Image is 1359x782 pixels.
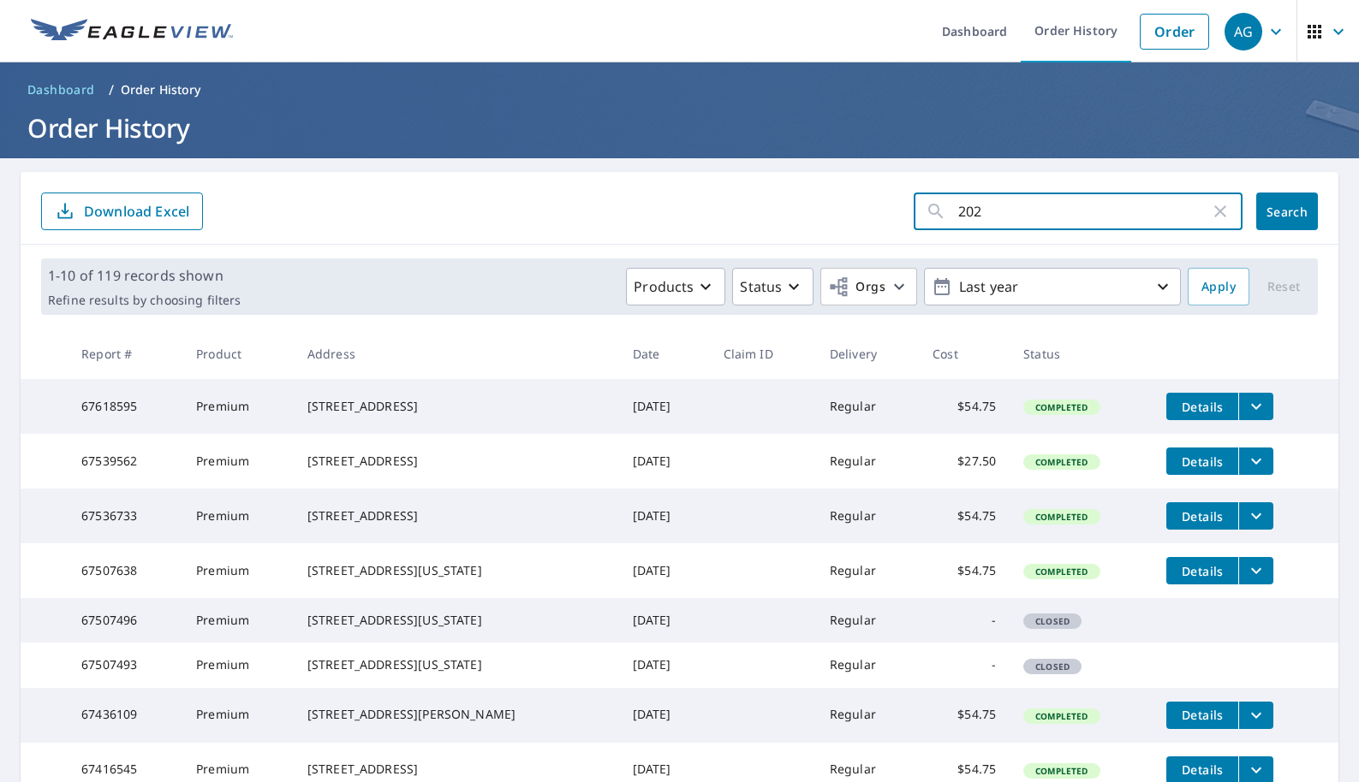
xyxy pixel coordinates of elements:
[816,688,919,743] td: Regular
[732,268,814,305] button: Status
[1177,453,1228,470] span: Details
[21,76,102,104] a: Dashboard
[1238,557,1273,584] button: filesDropdownBtn-67507638
[919,379,1010,434] td: $54.75
[68,489,182,543] td: 67536733
[626,268,725,305] button: Products
[919,434,1010,489] td: $27.50
[1010,329,1153,379] th: Status
[68,329,182,379] th: Report #
[182,688,294,743] td: Premium
[307,562,605,579] div: [STREET_ADDRESS][US_STATE]
[1201,276,1236,298] span: Apply
[109,80,114,100] li: /
[307,706,605,723] div: [STREET_ADDRESS][PERSON_NAME]
[1166,393,1238,420] button: detailsBtn-67618595
[21,110,1338,145] h1: Order History
[182,643,294,687] td: Premium
[1140,14,1209,50] a: Order
[294,329,619,379] th: Address
[1177,399,1228,415] span: Details
[68,379,182,434] td: 67618595
[816,489,919,543] td: Regular
[1025,511,1098,523] span: Completed
[182,543,294,598] td: Premium
[182,434,294,489] td: Premium
[1188,268,1249,305] button: Apply
[952,272,1153,302] p: Last year
[710,329,816,379] th: Claim ID
[84,202,189,221] p: Download Excel
[816,329,919,379] th: Delivery
[31,19,233,44] img: EV Logo
[182,379,294,434] td: Premium
[919,329,1010,379] th: Cost
[816,643,919,687] td: Regular
[924,268,1181,305] button: Last year
[1225,13,1262,50] div: AG
[48,293,241,308] p: Refine results by choosing filters
[68,434,182,489] td: 67539562
[816,379,919,434] td: Regular
[1166,557,1238,584] button: detailsBtn-67507638
[1025,615,1080,627] span: Closed
[1025,710,1098,722] span: Completed
[68,543,182,598] td: 67507638
[1166,702,1238,729] button: detailsBtn-67436109
[619,643,710,687] td: [DATE]
[48,265,241,286] p: 1-10 of 119 records shown
[958,187,1210,235] input: Address, Report #, Claim ID, etc.
[816,598,919,643] td: Regular
[1166,502,1238,530] button: detailsBtn-67536733
[919,489,1010,543] td: $54.75
[1177,707,1228,723] span: Details
[619,434,710,489] td: [DATE]
[740,276,782,297] p: Status
[1025,566,1098,578] span: Completed
[619,543,710,598] td: [DATE]
[820,268,917,305] button: Orgs
[182,329,294,379] th: Product
[619,379,710,434] td: [DATE]
[619,688,710,743] td: [DATE]
[307,761,605,778] div: [STREET_ADDRESS]
[307,398,605,415] div: [STREET_ADDRESS]
[619,489,710,543] td: [DATE]
[1025,401,1098,413] span: Completed
[21,76,1338,104] nav: breadcrumb
[1256,193,1318,230] button: Search
[68,688,182,743] td: 67436109
[121,81,201,98] p: Order History
[1177,508,1228,524] span: Details
[182,489,294,543] td: Premium
[182,598,294,643] td: Premium
[41,193,203,230] button: Download Excel
[619,329,710,379] th: Date
[634,276,694,297] p: Products
[1025,661,1080,672] span: Closed
[919,598,1010,643] td: -
[68,643,182,687] td: 67507493
[1166,447,1238,475] button: detailsBtn-67539562
[1238,447,1273,475] button: filesDropdownBtn-67539562
[919,643,1010,687] td: -
[307,507,605,524] div: [STREET_ADDRESS]
[1025,456,1098,468] span: Completed
[1177,761,1228,778] span: Details
[919,688,1010,743] td: $54.75
[1025,765,1098,777] span: Completed
[307,612,605,629] div: [STREET_ADDRESS][US_STATE]
[1270,204,1304,220] span: Search
[1238,702,1273,729] button: filesDropdownBtn-67436109
[619,598,710,643] td: [DATE]
[1177,563,1228,579] span: Details
[68,598,182,643] td: 67507496
[828,276,885,298] span: Orgs
[307,656,605,673] div: [STREET_ADDRESS][US_STATE]
[816,434,919,489] td: Regular
[1238,502,1273,530] button: filesDropdownBtn-67536733
[27,81,95,98] span: Dashboard
[1238,393,1273,420] button: filesDropdownBtn-67618595
[307,453,605,470] div: [STREET_ADDRESS]
[919,543,1010,598] td: $54.75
